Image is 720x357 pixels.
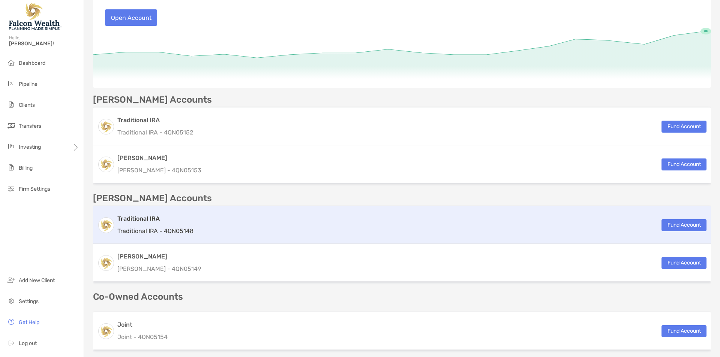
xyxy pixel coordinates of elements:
button: Fund Account [661,121,706,133]
img: Falcon Wealth Planning Logo [9,3,61,30]
span: Transfers [19,123,41,129]
img: investing icon [7,142,16,151]
p: [PERSON_NAME] - 4QN05153 [117,166,201,175]
button: Fund Account [661,257,706,269]
span: Investing [19,144,41,150]
img: get-help icon [7,317,16,326]
p: [PERSON_NAME] Accounts [93,194,212,203]
img: settings icon [7,296,16,305]
h3: [PERSON_NAME] [117,252,201,261]
span: Billing [19,165,33,171]
p: [PERSON_NAME] - 4QN05149 [117,264,201,273]
img: logo account [99,119,114,134]
h3: Joint [117,320,168,329]
img: transfers icon [7,121,16,130]
button: Fund Account [661,219,706,231]
span: [PERSON_NAME]! [9,40,79,47]
p: Co-Owned Accounts [93,292,711,302]
span: Settings [19,298,39,305]
img: firm-settings icon [7,184,16,193]
span: Clients [19,102,35,108]
img: logo account [99,157,114,172]
span: Pipeline [19,81,37,87]
img: dashboard icon [7,58,16,67]
button: Open Account [105,9,157,26]
button: Fund Account [661,158,706,170]
p: [PERSON_NAME] Accounts [93,95,212,105]
h3: [PERSON_NAME] [117,154,201,163]
h3: Traditional IRA [117,116,193,125]
img: billing icon [7,163,16,172]
img: logo account [99,218,114,233]
img: pipeline icon [7,79,16,88]
span: Firm Settings [19,186,50,192]
h3: Traditional IRA [117,214,193,223]
p: Joint - 4QN05154 [117,332,168,342]
span: Add New Client [19,277,55,284]
span: Dashboard [19,60,45,66]
button: Fund Account [661,325,706,337]
img: logo account [99,324,114,339]
img: logout icon [7,338,16,347]
img: logo account [99,255,114,270]
span: Log out [19,340,37,347]
p: Traditional IRA - 4QN05148 [117,226,193,236]
p: Traditional IRA - 4QN05152 [117,128,193,137]
img: clients icon [7,100,16,109]
span: Get Help [19,319,39,326]
img: add_new_client icon [7,275,16,284]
